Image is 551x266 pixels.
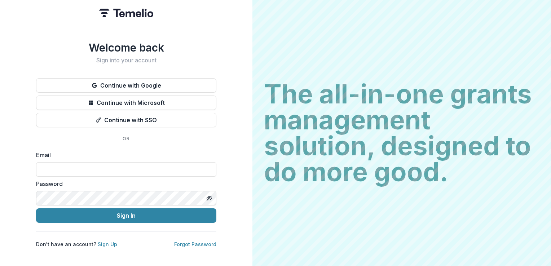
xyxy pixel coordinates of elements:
h2: Sign into your account [36,57,216,64]
h1: Welcome back [36,41,216,54]
a: Forgot Password [174,241,216,247]
label: Password [36,179,212,188]
label: Email [36,151,212,159]
p: Don't have an account? [36,240,117,248]
button: Sign In [36,208,216,223]
button: Toggle password visibility [203,192,215,204]
button: Continue with SSO [36,113,216,127]
a: Sign Up [98,241,117,247]
button: Continue with Microsoft [36,96,216,110]
img: Temelio [99,9,153,17]
button: Continue with Google [36,78,216,93]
